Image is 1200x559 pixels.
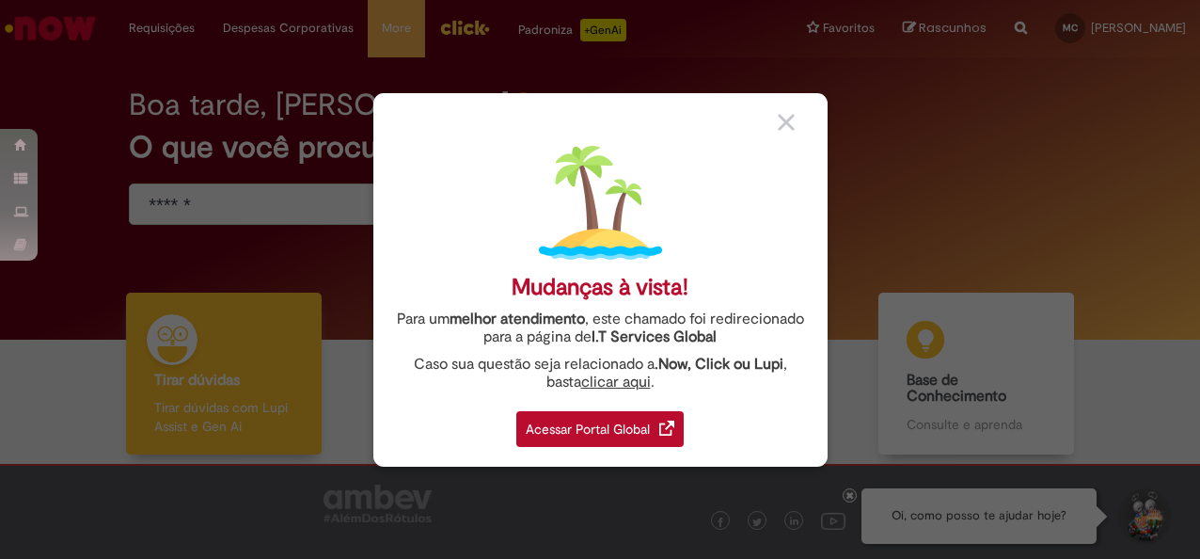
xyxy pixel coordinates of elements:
a: Acessar Portal Global [516,401,684,447]
strong: .Now, Click ou Lupi [655,355,783,374]
div: Acessar Portal Global [516,411,684,447]
a: I.T Services Global [592,317,717,346]
strong: melhor atendimento [450,310,585,328]
img: redirect_link.png [659,421,674,436]
img: island.png [539,141,662,264]
a: clicar aqui [581,362,651,391]
img: close_button_grey.png [778,114,795,131]
div: Para um , este chamado foi redirecionado para a página de [387,311,813,346]
div: Caso sua questão seja relacionado a , basta . [387,356,813,391]
div: Mudanças à vista! [512,274,688,301]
